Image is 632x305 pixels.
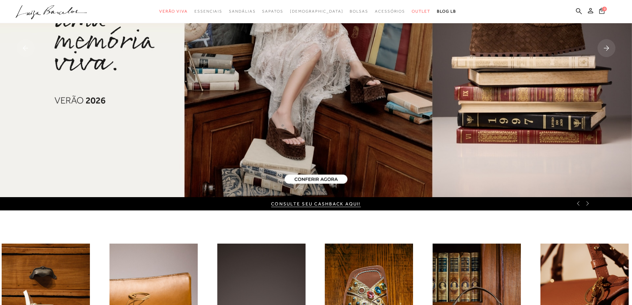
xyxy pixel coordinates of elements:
[159,9,188,14] span: Verão Viva
[262,5,283,18] a: categoryNavScreenReaderText
[229,5,255,18] a: categoryNavScreenReaderText
[375,9,405,14] span: Acessórios
[350,5,368,18] a: categoryNavScreenReaderText
[194,5,222,18] a: categoryNavScreenReaderText
[194,9,222,14] span: Essenciais
[271,201,361,206] a: CONSULTE SEU CASHBACK AQUI!
[602,7,607,11] span: 0
[412,5,430,18] a: categoryNavScreenReaderText
[290,5,343,18] a: noSubCategoriesText
[437,5,456,18] a: BLOG LB
[375,5,405,18] a: categoryNavScreenReaderText
[262,9,283,14] span: Sapatos
[159,5,188,18] a: categoryNavScreenReaderText
[229,9,255,14] span: Sandálias
[597,7,606,16] button: 0
[290,9,343,14] span: [DEMOGRAPHIC_DATA]
[412,9,430,14] span: Outlet
[437,9,456,14] span: BLOG LB
[350,9,368,14] span: Bolsas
